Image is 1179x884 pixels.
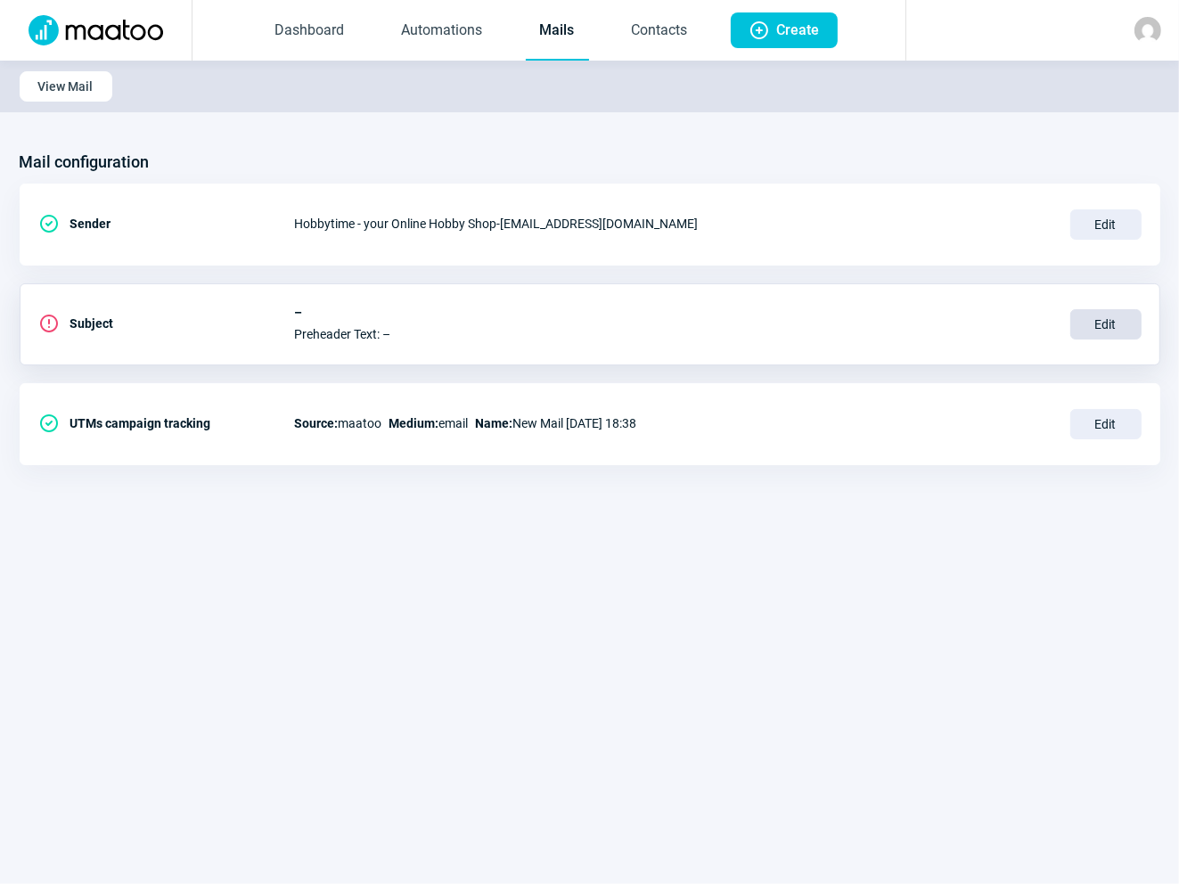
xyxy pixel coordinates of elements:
div: Sender [38,206,295,241]
span: Name: [476,416,513,430]
span: – [295,306,1049,320]
img: Logo [18,15,174,45]
div: Hobbytime - your Online Hobby Shop - [EMAIL_ADDRESS][DOMAIN_NAME] [295,206,1049,241]
div: Subject [38,306,295,341]
span: Medium: [389,416,439,430]
span: Preheader Text: – [295,327,1049,341]
span: New Mail [DATE] 18:38 [476,413,637,434]
span: Source: [295,416,339,430]
h3: Mail configuration [20,148,150,176]
span: Edit [1070,309,1142,340]
span: email [389,413,469,434]
a: Automations [388,2,497,61]
button: Create [731,12,838,48]
a: Dashboard [261,2,359,61]
span: Edit [1070,409,1142,439]
button: View Mail [20,71,112,102]
span: maatoo [295,413,382,434]
span: Create [777,12,820,48]
a: Mails [526,2,589,61]
img: avatar [1134,17,1161,44]
div: UTMs campaign tracking [38,405,295,441]
a: Contacts [618,2,702,61]
span: Edit [1070,209,1142,240]
span: View Mail [38,72,94,101]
